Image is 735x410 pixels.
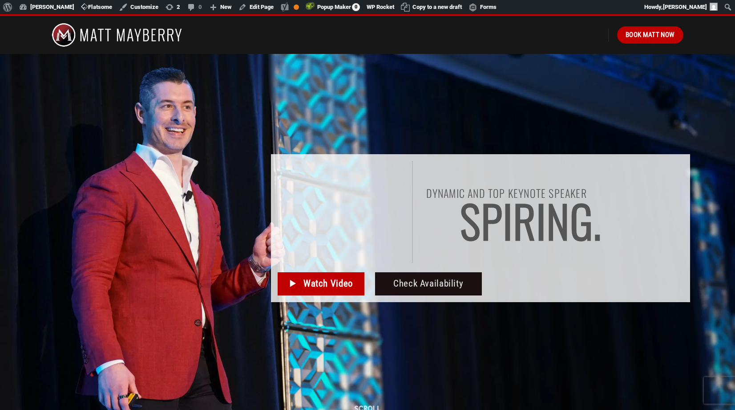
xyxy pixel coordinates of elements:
div: OK [294,4,299,10]
a: Book Matt Now [617,26,683,43]
span: Watch Video [303,276,353,291]
a: Check Availability [375,272,482,295]
span: Book Matt Now [626,29,675,40]
img: Matt Mayberry [52,16,182,54]
span: [PERSON_NAME] [663,4,707,10]
span: 0 [352,3,360,11]
a: Watch Video [278,272,364,295]
span: Check Availability [393,276,463,291]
